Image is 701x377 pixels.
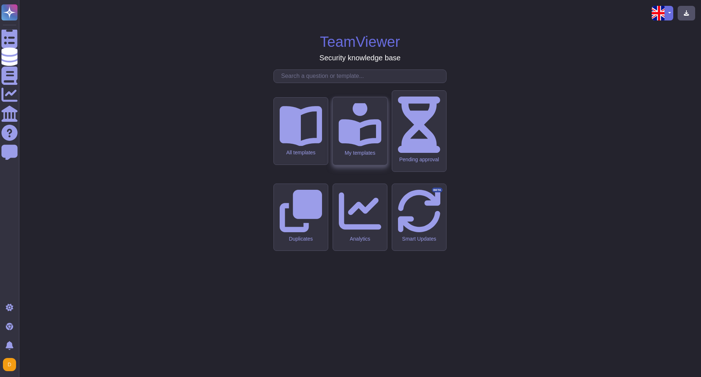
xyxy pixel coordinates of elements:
[432,188,443,193] div: BETA
[3,358,16,371] img: user
[652,6,666,20] img: en
[280,236,322,242] div: Duplicates
[339,236,381,242] div: Analytics
[398,157,440,163] div: Pending approval
[277,70,446,83] input: Search a question or template...
[1,357,21,373] button: user
[398,236,440,242] div: Smart Updates
[319,53,401,62] h3: Security knowledge base
[280,150,322,156] div: All templates
[338,150,381,156] div: My templates
[320,33,400,50] h1: TeamViewer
